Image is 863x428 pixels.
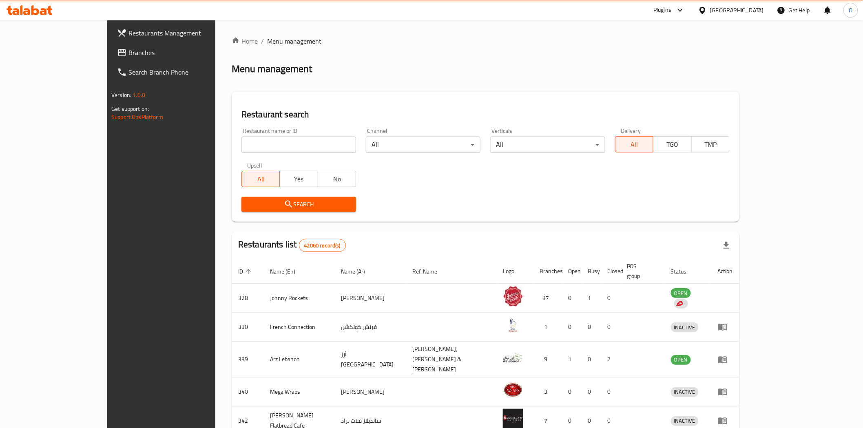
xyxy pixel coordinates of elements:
div: Total records count [299,239,346,252]
div: Plugins [653,5,671,15]
span: Branches [128,48,245,57]
td: أرز [GEOGRAPHIC_DATA] [335,342,406,377]
td: 0 [581,313,601,342]
h2: Restaurants list [238,238,346,252]
th: Action [711,259,739,284]
td: [PERSON_NAME] [335,284,406,313]
td: Arz Lebanon [263,342,335,377]
td: 9 [533,342,562,377]
input: Search for restaurant name or ID.. [241,137,356,153]
span: Name (En) [270,267,306,276]
td: 0 [601,313,620,342]
div: Menu [718,322,733,332]
span: O [849,6,852,15]
div: Export file [717,236,736,255]
button: No [318,171,356,187]
div: All [490,137,605,153]
button: Search [241,197,356,212]
span: INACTIVE [671,323,699,332]
td: 1 [533,313,562,342]
img: Mega Wraps [503,380,523,400]
span: Search Branch Phone [128,67,245,77]
button: TMP [691,136,730,152]
th: Closed [601,259,620,284]
span: TGO [657,139,688,150]
h2: Restaurant search [241,108,730,121]
a: Branches [111,43,251,62]
span: No [321,173,353,185]
td: [PERSON_NAME] [335,377,406,406]
span: 42060 record(s) [299,242,345,249]
td: Mega Wraps [263,377,335,406]
td: 0 [562,377,581,406]
h2: Menu management [232,62,312,75]
td: 0 [562,284,581,313]
th: Logo [496,259,533,284]
a: Restaurants Management [111,23,251,43]
th: Open [562,259,581,284]
span: POS group [627,261,655,281]
td: 3 [533,377,562,406]
td: 0 [581,377,601,406]
label: Delivery [621,128,641,134]
div: All [366,137,480,153]
td: 0 [601,284,620,313]
td: French Connection [263,313,335,342]
button: All [241,171,280,187]
span: TMP [695,139,726,150]
img: French Connection [503,315,523,335]
span: Yes [283,173,314,185]
button: TGO [653,136,691,152]
div: [GEOGRAPHIC_DATA] [710,6,764,15]
button: Yes [279,171,318,187]
span: Name (Ar) [341,267,376,276]
td: 1 [581,284,601,313]
span: All [619,139,650,150]
td: 0 [562,313,581,342]
img: Johnny Rockets [503,286,523,307]
div: Indicates that the vendor menu management has been moved to DH Catalog service [674,299,688,309]
span: Ref. Name [412,267,448,276]
span: OPEN [671,289,691,298]
span: Version: [111,90,131,100]
td: فرنش كونكشن [335,313,406,342]
label: Upsell [247,163,262,168]
span: Status [671,267,697,276]
span: Get support on: [111,104,149,114]
th: Branches [533,259,562,284]
span: All [245,173,277,185]
a: Support.OpsPlatform [111,112,163,122]
div: OPEN [671,288,691,298]
img: Arz Lebanon [503,348,523,368]
div: Menu [718,416,733,426]
th: Busy [581,259,601,284]
button: All [615,136,653,152]
div: Menu [718,387,733,397]
span: ID [238,267,254,276]
span: INACTIVE [671,416,699,426]
span: 1.0.0 [133,90,145,100]
span: INACTIVE [671,387,699,397]
a: Search Branch Phone [111,62,251,82]
td: 37 [533,284,562,313]
span: Menu management [267,36,321,46]
td: 1 [562,342,581,377]
span: Restaurants Management [128,28,245,38]
td: 0 [581,342,601,377]
td: Johnny Rockets [263,284,335,313]
td: [PERSON_NAME],[PERSON_NAME] & [PERSON_NAME] [406,342,496,377]
span: Search [248,199,350,210]
div: Menu [718,355,733,364]
img: delivery hero logo [676,300,683,307]
li: / [261,36,264,46]
span: OPEN [671,355,691,364]
td: 2 [601,342,620,377]
td: 0 [601,377,620,406]
nav: breadcrumb [232,36,739,46]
